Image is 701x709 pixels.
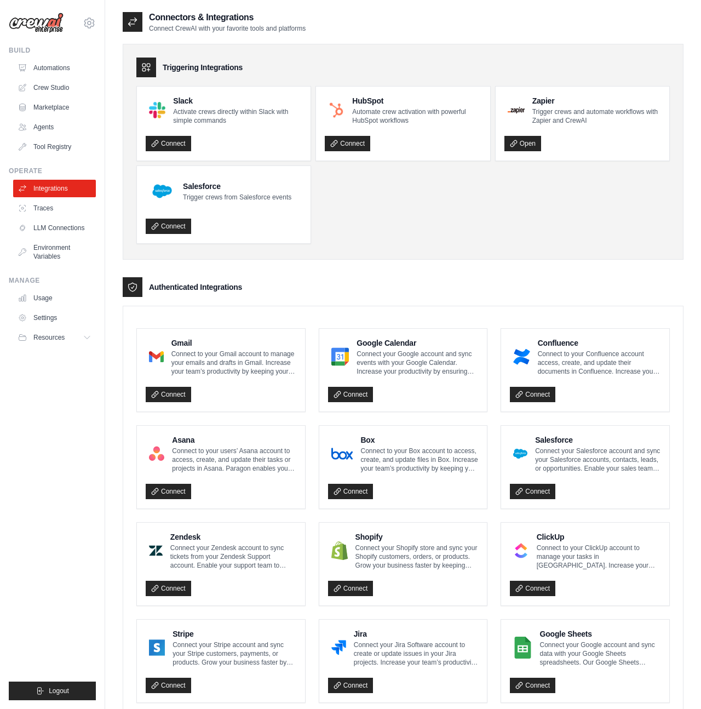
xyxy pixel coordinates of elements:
img: Google Sheets Logo [513,637,532,659]
p: Connect your Stripe account and sync your Stripe customers, payments, or products. Grow your busi... [173,641,296,667]
img: ClickUp Logo [513,540,528,562]
p: Connect your Jira Software account to create or update issues in your Jira projects. Increase you... [354,641,479,667]
a: Connect [510,484,555,499]
p: Connect your Shopify store and sync your Shopify customers, orders, or products. Grow your busine... [355,544,479,570]
h4: HubSpot [352,95,481,106]
img: Zendesk Logo [149,540,163,562]
a: Open [504,136,541,151]
a: Tool Registry [13,138,96,156]
p: Connect your Google account and sync events with your Google Calendar. Increase your productivity... [357,350,478,376]
p: Activate crews directly within Slack with simple commands [173,107,302,125]
p: Trigger crews and automate workflows with Zapier and CrewAI [532,107,660,125]
a: Connect [328,678,374,693]
a: Connect [328,484,374,499]
a: Marketplace [13,99,96,116]
h4: Shopify [355,531,479,542]
p: Connect to your Confluence account access, create, and update their documents in Confluence. Incr... [538,350,660,376]
a: Connect [510,678,555,693]
img: Stripe Logo [149,637,165,659]
span: Logout [49,687,69,695]
p: Connect to your ClickUp account to manage your tasks in [GEOGRAPHIC_DATA]. Increase your team’s p... [537,544,660,570]
h4: Salesforce [535,434,660,445]
h4: Zendesk [170,531,296,542]
h4: Stripe [173,628,296,639]
a: Connect [510,581,555,596]
a: Connect [328,387,374,402]
a: Connect [328,581,374,596]
div: Operate [9,167,96,175]
img: Google Calendar Logo [331,346,349,368]
img: HubSpot Logo [328,102,344,118]
h3: Triggering Integrations [163,62,243,73]
h4: Confluence [538,338,660,348]
p: Connect to your Gmail account to manage your emails and drafts in Gmail. Increase your team’s pro... [171,350,296,376]
img: Zapier Logo [508,107,525,113]
h4: Box [360,434,478,445]
p: Connect your Salesforce account and sync your Salesforce accounts, contacts, leads, or opportunit... [535,447,660,473]
h4: Google Calendar [357,338,478,348]
a: Connect [146,387,191,402]
h3: Authenticated Integrations [149,282,242,293]
p: Connect CrewAI with your favorite tools and platforms [149,24,306,33]
a: Connect [146,484,191,499]
p: Connect your Google account and sync data with your Google Sheets spreadsheets. Our Google Sheets... [540,641,660,667]
a: Settings [13,309,96,327]
a: Connect [146,136,191,151]
a: Connect [510,387,555,402]
img: Box Logo [331,443,353,465]
a: Connect [146,219,191,234]
a: Agents [13,118,96,136]
h4: ClickUp [537,531,660,542]
button: Resources [13,329,96,346]
img: Salesforce Logo [149,178,175,204]
a: Connect [146,581,191,596]
p: Automate crew activation with powerful HubSpot workflows [352,107,481,125]
img: Jira Logo [331,637,346,659]
button: Logout [9,682,96,700]
a: Crew Studio [13,79,96,96]
a: Automations [13,59,96,77]
h4: Slack [173,95,302,106]
img: Salesforce Logo [513,443,527,465]
a: LLM Connections [13,219,96,237]
h2: Connectors & Integrations [149,11,306,24]
h4: Zapier [532,95,660,106]
a: Usage [13,289,96,307]
span: Resources [33,333,65,342]
div: Build [9,46,96,55]
p: Trigger crews from Salesforce events [183,193,291,202]
a: Connect [325,136,370,151]
img: Confluence Logo [513,346,530,368]
h4: Google Sheets [540,628,660,639]
img: Gmail Logo [149,346,164,368]
div: Manage [9,276,96,285]
p: Connect to your Box account to access, create, and update files in Box. Increase your team’s prod... [360,447,478,473]
img: Slack Logo [149,102,165,118]
a: Integrations [13,180,96,197]
h4: Jira [354,628,479,639]
p: Connect to your users’ Asana account to access, create, and update their tasks or projects in Asa... [172,447,296,473]
a: Connect [146,678,191,693]
p: Connect your Zendesk account to sync tickets from your Zendesk Support account. Enable your suppo... [170,544,296,570]
a: Traces [13,199,96,217]
h4: Salesforce [183,181,291,192]
img: Logo [9,13,64,33]
a: Environment Variables [13,239,96,265]
h4: Gmail [171,338,296,348]
h4: Asana [172,434,296,445]
img: Shopify Logo [331,540,348,562]
img: Asana Logo [149,443,164,465]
